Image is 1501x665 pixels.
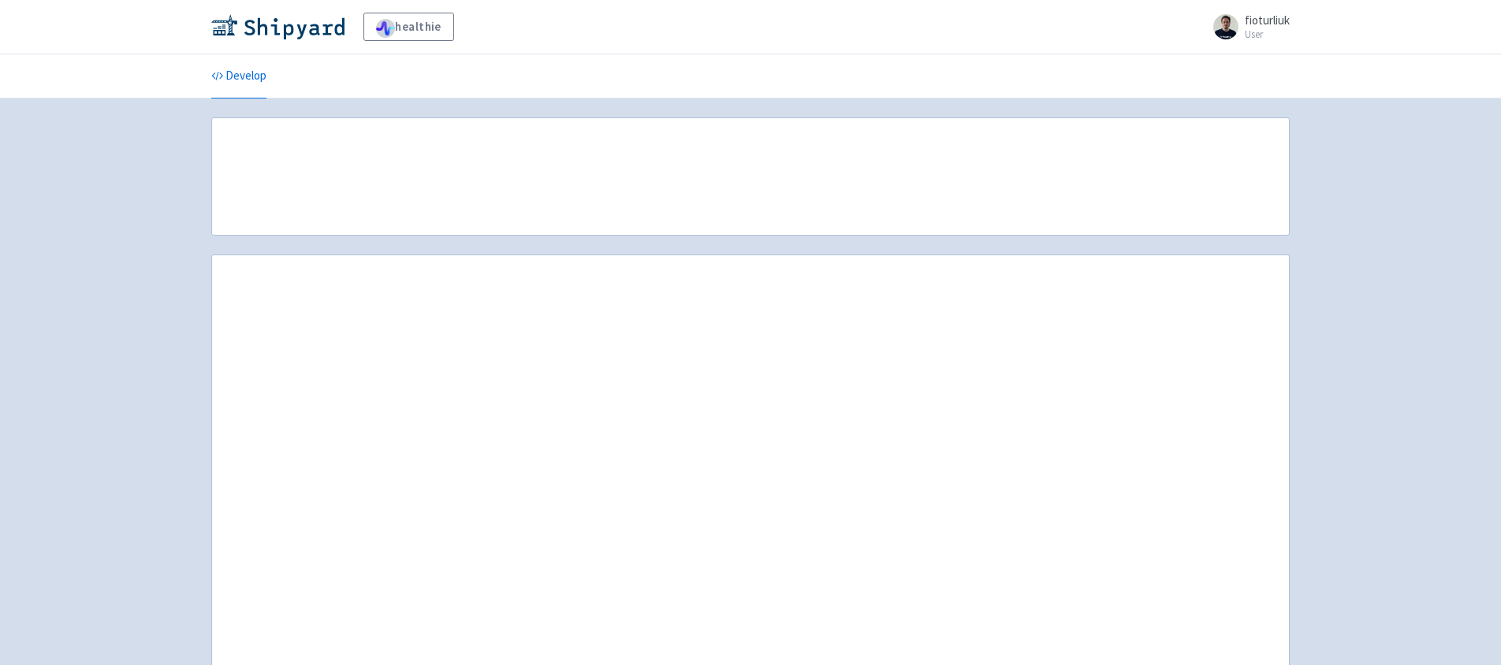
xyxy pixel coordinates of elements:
img: Shipyard logo [211,14,345,39]
span: fioturliuk [1245,13,1290,28]
a: Develop [211,54,266,98]
small: User [1245,29,1290,39]
a: healthie [363,13,454,41]
a: fioturliuk User [1204,14,1290,39]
